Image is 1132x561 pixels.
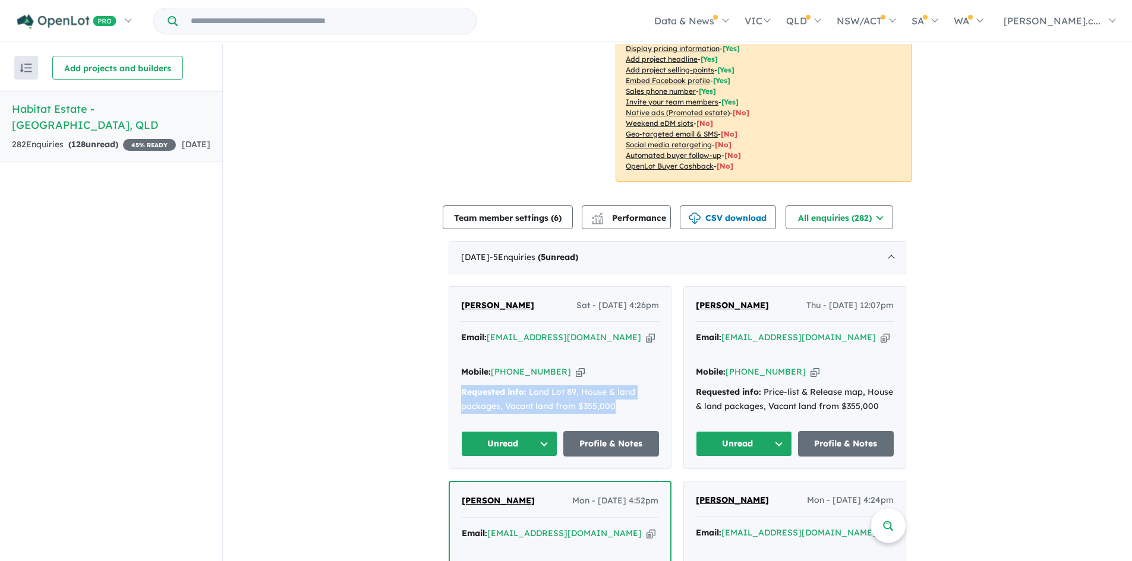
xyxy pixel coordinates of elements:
[17,14,116,29] img: Openlot PRO Logo White
[696,495,769,505] span: [PERSON_NAME]
[786,205,893,229] button: All enquiries (282)
[733,108,749,117] span: [No]
[715,140,731,149] span: [No]
[461,431,557,457] button: Unread
[626,55,698,64] u: Add project headline
[696,300,769,310] span: [PERSON_NAME]
[541,252,545,262] span: 5
[461,332,487,343] strong: Email:
[12,101,210,133] h5: Habitat Estate - [GEOGRAPHIC_DATA] , QLD
[12,138,176,152] div: 282 Enquir ies
[626,108,730,117] u: Native ads (Promoted estate)
[696,385,894,414] div: Price-list & Release map, House & land packages, Vacant land from $355,000
[721,129,737,138] span: [No]
[696,332,721,343] strong: Email:
[626,129,718,138] u: Geo-targeted email & SMS
[696,119,713,128] span: [No]
[696,493,769,508] a: [PERSON_NAME]
[554,213,559,223] span: 6
[689,213,701,224] img: download icon
[52,56,183,80] button: Add projects and builders
[443,205,573,229] button: Team member settings (6)
[462,494,535,508] a: [PERSON_NAME]
[806,299,894,313] span: Thu - [DATE] 12:07pm
[696,366,726,377] strong: Mobile:
[461,300,534,310] span: [PERSON_NAME]
[724,151,741,160] span: [No]
[701,55,718,64] span: [ Yes ]
[449,241,906,274] div: [DATE]
[626,87,696,96] u: Sales phone number
[68,139,118,150] strong: ( unread)
[461,385,659,414] div: Land Lot 89, House & land packages, Vacant land from $355,000
[696,431,792,457] button: Unread
[182,139,210,150] span: [DATE]
[626,76,710,85] u: Embed Facebook profile
[626,119,693,128] u: Weekend eDM slots
[576,366,585,378] button: Copy
[20,64,32,72] img: sort.svg
[699,87,716,96] span: [ Yes ]
[726,366,806,377] a: [PHONE_NUMBER]
[696,386,761,397] strong: Requested info:
[462,528,487,538] strong: Email:
[180,8,474,34] input: Try estate name, suburb, builder or developer
[538,252,578,262] strong: ( unread)
[462,495,535,506] span: [PERSON_NAME]
[592,213,603,219] img: line-chart.svg
[798,431,894,457] a: Profile & Notes
[723,44,740,53] span: [ Yes ]
[626,161,714,170] u: OpenLot Buyer Cashback
[881,331,890,344] button: Copy
[593,213,666,223] span: Performance
[1004,15,1101,27] span: [PERSON_NAME].c...
[461,386,526,397] strong: Requested info:
[461,366,491,377] strong: Mobile:
[696,299,769,313] a: [PERSON_NAME]
[721,332,876,343] a: [EMAIL_ADDRESS][DOMAIN_NAME]
[717,65,734,74] span: [ Yes ]
[680,205,776,229] button: CSV download
[591,216,603,224] img: bar-chart.svg
[811,366,819,378] button: Copy
[721,97,739,106] span: [ Yes ]
[807,493,894,508] span: Mon - [DATE] 4:24pm
[713,76,730,85] span: [ Yes ]
[71,139,86,150] span: 128
[721,527,876,538] a: [EMAIL_ADDRESS][DOMAIN_NAME]
[646,331,655,344] button: Copy
[626,65,714,74] u: Add project selling-points
[626,151,721,160] u: Automated buyer follow-up
[487,528,642,538] a: [EMAIL_ADDRESS][DOMAIN_NAME]
[647,527,655,540] button: Copy
[123,139,176,151] span: 45 % READY
[626,97,718,106] u: Invite your team members
[572,494,658,508] span: Mon - [DATE] 4:52pm
[491,366,571,377] a: [PHONE_NUMBER]
[696,527,721,538] strong: Email:
[487,332,641,343] a: [EMAIL_ADDRESS][DOMAIN_NAME]
[717,161,733,170] span: [No]
[626,44,720,53] u: Display pricing information
[582,205,671,229] button: Performance
[563,431,660,457] a: Profile & Notes
[490,252,578,262] span: - 5 Enquir ies
[576,299,659,313] span: Sat - [DATE] 4:26pm
[461,299,534,313] a: [PERSON_NAME]
[626,140,712,149] u: Social media retargeting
